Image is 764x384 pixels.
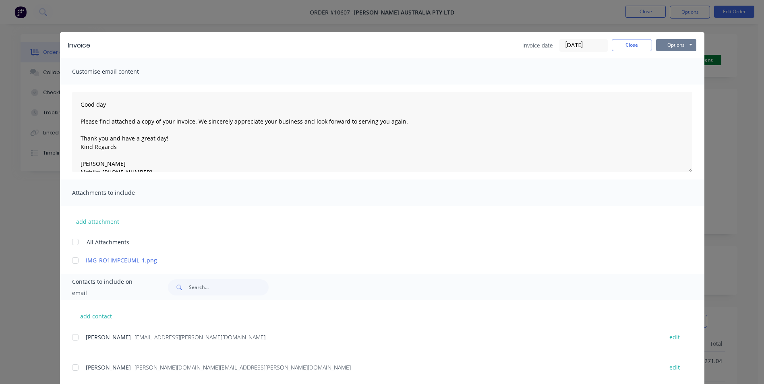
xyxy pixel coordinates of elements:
span: Attachments to include [72,187,161,198]
button: add contact [72,310,120,322]
button: Options [656,39,696,51]
span: All Attachments [87,238,129,246]
div: Invoice [68,41,90,50]
span: - [EMAIL_ADDRESS][PERSON_NAME][DOMAIN_NAME] [131,333,265,341]
span: [PERSON_NAME] [86,363,131,371]
span: - [PERSON_NAME][DOMAIN_NAME][EMAIL_ADDRESS][PERSON_NAME][DOMAIN_NAME] [131,363,351,371]
button: edit [665,362,685,373]
button: Close [612,39,652,51]
a: IMG_RO1IMPCEUML_1.png [86,256,655,264]
span: Contacts to include on email [72,276,148,299]
textarea: Good day Please find attached a copy of your invoice. We sincerely appreciate your business and l... [72,92,692,172]
button: add attachment [72,215,123,227]
input: Search... [189,279,269,295]
span: Customise email content [72,66,161,77]
span: [PERSON_NAME] [86,333,131,341]
button: edit [665,332,685,343]
span: Invoice date [522,41,553,50]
